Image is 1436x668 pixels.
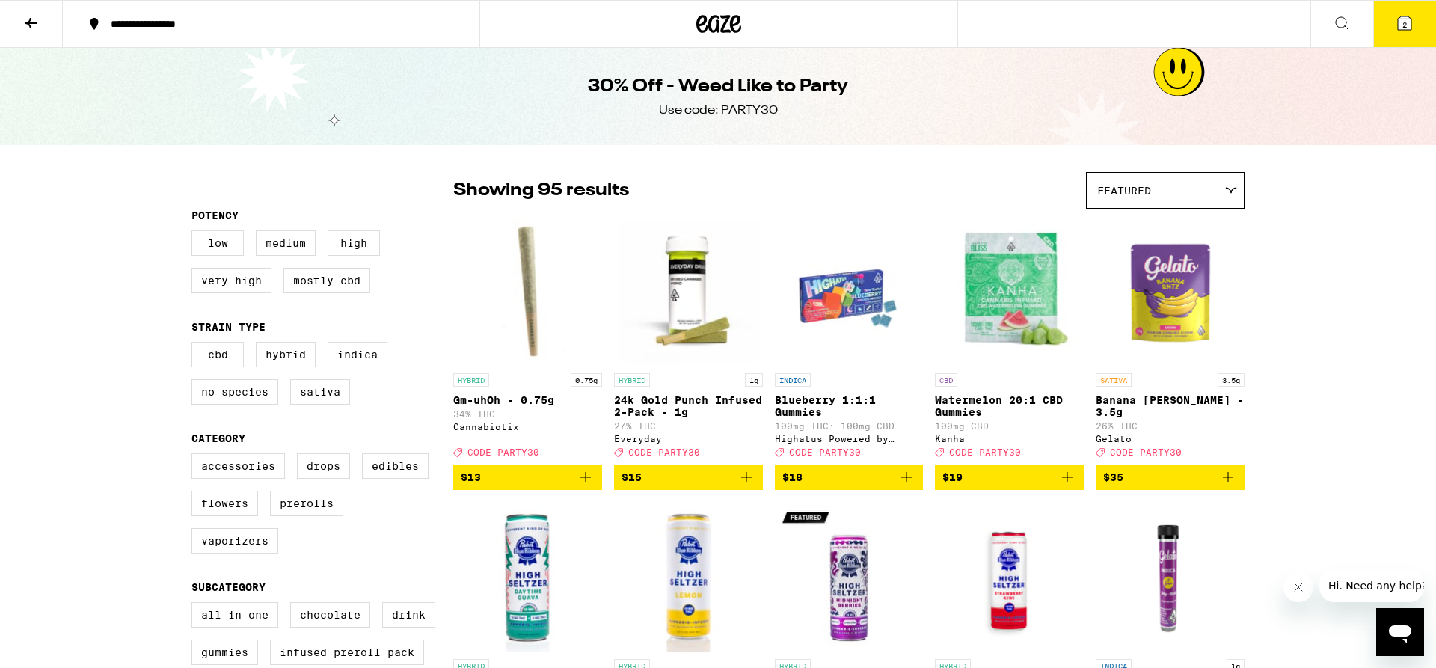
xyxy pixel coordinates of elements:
[256,230,316,256] label: Medium
[453,409,602,419] p: 34% THC
[270,640,424,665] label: Infused Preroll Pack
[935,502,1084,652] img: Pabst Labs - Strawberry Kiwi High Seltzer
[571,373,602,387] p: 0.75g
[614,465,763,490] button: Add to bag
[614,216,763,366] img: Everyday - 24k Gold Punch Infused 2-Pack - 1g
[191,581,266,593] legend: Subcategory
[297,453,350,479] label: Drops
[191,230,244,256] label: Low
[775,502,924,652] img: Pabst Labs - Midnight Berries 10:3:2 High Seltzer
[328,230,380,256] label: High
[1218,373,1245,387] p: 3.5g
[614,434,763,444] div: Everyday
[775,216,924,465] a: Open page for Blueberry 1:1:1 Gummies from Highatus Powered by Cannabiotix
[659,102,778,119] div: Use code: PARTY30
[775,434,924,444] div: Highatus Powered by Cannabiotix
[453,216,602,366] img: Cannabiotix - Gm-uhOh - 0.75g
[775,216,924,366] img: Highatus Powered by Cannabiotix - Blueberry 1:1:1 Gummies
[949,447,1021,457] span: CODE PARTY30
[1376,608,1424,656] iframe: Button to launch messaging window
[191,602,278,628] label: All-In-One
[453,502,602,652] img: Pabst Labs - Daytime Guava 10:5 High Seltzer
[1096,465,1245,490] button: Add to bag
[1319,569,1424,602] iframe: Message from company
[628,447,700,457] span: CODE PARTY30
[191,491,258,516] label: Flowers
[1096,421,1245,431] p: 26% THC
[191,209,239,221] legend: Potency
[191,432,245,444] legend: Category
[453,373,489,387] p: HYBRID
[935,421,1084,431] p: 100mg CBD
[775,465,924,490] button: Add to bag
[614,502,763,652] img: Pabst Labs - Lemon High Seltzer
[775,394,924,418] p: Blueberry 1:1:1 Gummies
[614,421,763,431] p: 27% THC
[191,321,266,333] legend: Strain Type
[1096,502,1245,652] img: Gelato - Grape Pie - 1g
[191,268,271,293] label: Very High
[290,379,350,405] label: Sativa
[290,602,370,628] label: Chocolate
[935,216,1084,465] a: Open page for Watermelon 20:1 CBD Gummies from Kanha
[614,394,763,418] p: 24k Gold Punch Infused 2-Pack - 1g
[1096,434,1245,444] div: Gelato
[622,471,642,483] span: $15
[1373,1,1436,47] button: 2
[782,471,803,483] span: $18
[453,216,602,465] a: Open page for Gm-uhOh - 0.75g from Cannabiotix
[382,602,435,628] label: Drink
[467,447,539,457] span: CODE PARTY30
[935,465,1084,490] button: Add to bag
[328,342,387,367] label: Indica
[191,379,278,405] label: No Species
[1283,572,1313,602] iframe: Close message
[789,447,861,457] span: CODE PARTY30
[775,421,924,431] p: 100mg THC: 100mg CBD
[9,10,108,22] span: Hi. Need any help?
[283,268,370,293] label: Mostly CBD
[453,465,602,490] button: Add to bag
[614,373,650,387] p: HYBRID
[191,640,258,665] label: Gummies
[1097,185,1151,197] span: Featured
[614,216,763,465] a: Open page for 24k Gold Punch Infused 2-Pack - 1g from Everyday
[1096,216,1245,465] a: Open page for Banana Runtz - 3.5g from Gelato
[191,453,285,479] label: Accessories
[453,178,629,203] p: Showing 95 results
[1110,447,1182,457] span: CODE PARTY30
[453,422,602,432] div: Cannabiotix
[191,528,278,554] label: Vaporizers
[588,74,848,99] h1: 30% Off - Weed Like to Party
[935,216,1084,366] img: Kanha - Watermelon 20:1 CBD Gummies
[453,394,602,406] p: Gm-uhOh - 0.75g
[256,342,316,367] label: Hybrid
[745,373,763,387] p: 1g
[935,394,1084,418] p: Watermelon 20:1 CBD Gummies
[1103,471,1123,483] span: $35
[461,471,481,483] span: $13
[362,453,429,479] label: Edibles
[1096,373,1132,387] p: SATIVA
[1096,216,1245,366] img: Gelato - Banana Runtz - 3.5g
[775,373,811,387] p: INDICA
[935,434,1084,444] div: Kanha
[942,471,963,483] span: $19
[191,342,244,367] label: CBD
[1096,394,1245,418] p: Banana [PERSON_NAME] - 3.5g
[270,491,343,516] label: Prerolls
[935,373,957,387] p: CBD
[1402,20,1407,29] span: 2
